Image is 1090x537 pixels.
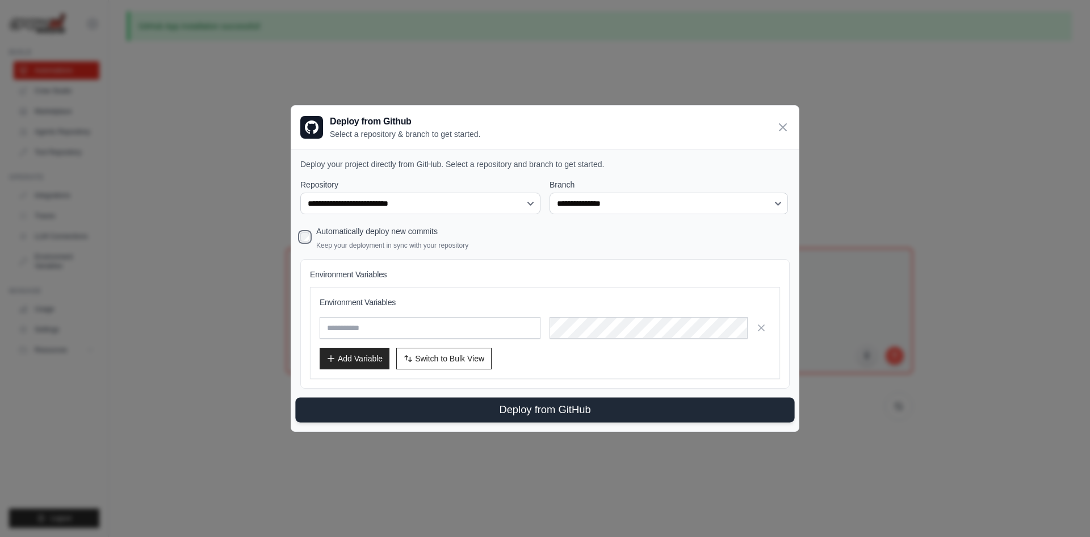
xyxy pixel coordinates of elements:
[300,179,540,190] label: Repository
[295,398,794,423] button: Deploy from GitHub
[310,269,780,280] h4: Environment Variables
[316,227,438,236] label: Automatically deploy new commits
[550,179,790,190] label: Branch
[330,128,480,140] p: Select a repository & branch to get started.
[316,241,468,250] p: Keep your deployment in sync with your repository
[415,353,484,364] span: Switch to Bulk View
[1033,482,1090,537] iframe: Chat Widget
[330,115,480,128] h3: Deploy from Github
[300,159,790,170] p: Deploy your project directly from GitHub. Select a repository and branch to get started.
[320,348,389,369] button: Add Variable
[396,348,492,369] button: Switch to Bulk View
[320,297,770,308] h3: Environment Variables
